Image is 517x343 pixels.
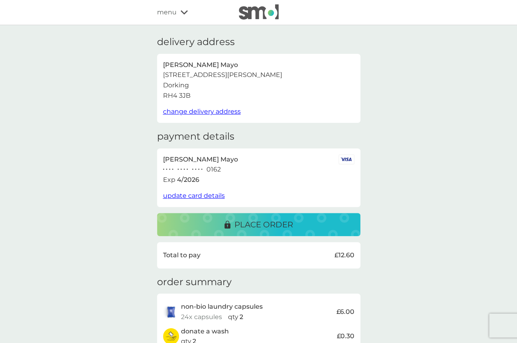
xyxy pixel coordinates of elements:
p: place order [234,218,293,231]
p: [STREET_ADDRESS][PERSON_NAME] [163,70,282,80]
p: £12.60 [334,250,354,260]
h3: order summary [157,276,232,288]
p: Dorking [163,80,189,91]
h3: delivery address [157,36,235,48]
button: update card details [163,191,225,201]
p: [PERSON_NAME] Mayo [163,60,238,70]
p: £0.30 [337,331,354,341]
p: RH4 3JB [163,91,191,101]
p: ● [163,168,165,171]
p: ● [201,168,202,171]
p: ● [172,168,173,171]
h3: payment details [157,131,234,142]
p: 24x capsules [181,312,222,322]
button: place order [157,213,360,236]
p: ● [183,168,185,171]
p: 0162 [206,164,221,175]
p: £6.00 [336,307,354,317]
p: ● [195,168,197,171]
p: qty [228,312,238,322]
span: menu [157,7,177,18]
p: 2 [240,312,243,322]
p: ● [198,168,200,171]
p: non-bio laundry capsules [181,302,263,312]
p: [PERSON_NAME] Mayo [163,154,238,165]
p: ● [192,168,194,171]
span: change delivery address [163,108,241,115]
p: ● [169,168,171,171]
p: 4 / 2026 [177,175,199,185]
img: smol [239,4,279,20]
p: donate a wash [181,326,229,337]
p: Total to pay [163,250,201,260]
span: update card details [163,192,225,199]
button: change delivery address [163,106,241,117]
p: ● [177,168,179,171]
p: ● [166,168,167,171]
p: Exp [163,175,175,185]
p: ● [181,168,182,171]
p: ● [187,168,188,171]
